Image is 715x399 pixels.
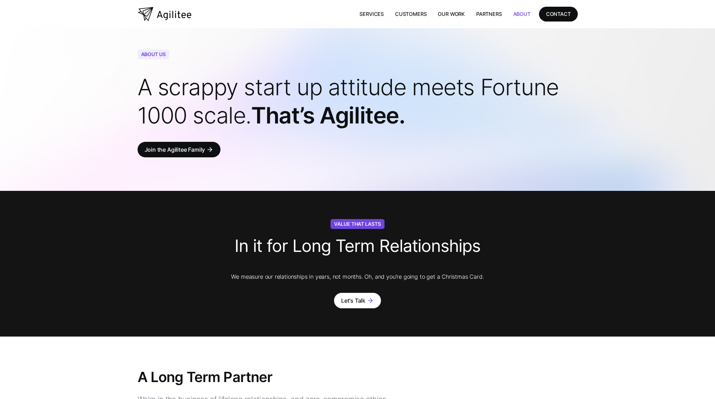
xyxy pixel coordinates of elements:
[539,7,578,21] a: CONTACT
[138,142,221,157] a: Join the Agilitee Familyarrow_forward
[341,296,365,306] div: Let's Talk
[367,297,374,304] div: arrow_forward
[193,272,523,282] p: We measure our relationships in years, not months. Oh, and you’re going to get a Christmas Card.
[138,7,192,21] a: home
[334,293,381,308] a: Let's Talkarrow_forward
[138,73,578,129] h1: That’s Agilitee.
[138,49,169,59] div: About Us
[546,10,571,18] div: CONTACT
[508,7,536,21] a: About
[354,7,389,21] a: Services
[331,219,384,229] div: Value That Lasts
[235,230,480,265] h3: In it for Long Term Relationships
[138,368,273,386] h1: A Long Term Partner
[432,7,471,21] a: Our Work
[389,7,432,21] a: Customers
[138,73,559,129] span: A scrappy start up attitude meets Fortune 1000 scale.
[206,146,213,153] div: arrow_forward
[145,145,205,155] div: Join the Agilitee Family
[471,7,508,21] a: Partners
